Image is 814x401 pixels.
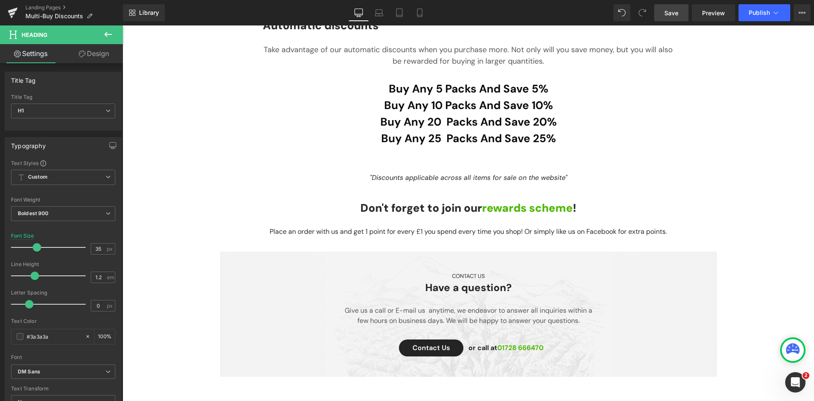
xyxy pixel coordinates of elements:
[749,9,770,16] span: Publish
[11,233,34,239] div: Font Size
[346,317,473,328] p: or call at
[375,318,421,327] a: 01728 666470
[247,148,445,157] i: "Discounts applicable across all items for sale on the website"
[28,174,47,181] b: Custom
[219,280,473,300] p: Give us a call or E-mail us anytime, we endeavor to answer all inquiries within a few hours on bu...
[18,368,40,376] i: DM Sans
[140,105,552,121] p: Buy Any 25 Packs And Save 25%
[18,210,49,216] b: Boldest 900
[11,386,115,392] div: Text Transform
[11,290,115,296] div: Letter Spacing
[11,197,115,203] div: Font Weight
[276,314,341,331] a: Contact Us
[27,332,81,341] input: Color
[98,174,594,191] p: Don't forget to join our !
[219,247,473,255] p: CONTACT US
[692,4,735,21] a: Preview
[140,19,552,42] p: Take advantage of our automatic discounts when you purchase more. Not only will you save money, b...
[739,4,790,21] button: Publish
[803,372,809,379] span: 2
[123,4,165,21] a: New Library
[107,303,114,308] span: px
[664,8,678,17] span: Save
[11,160,115,166] div: Text Styles
[348,4,369,21] a: Desktop
[107,275,114,280] span: em
[25,13,83,20] span: Multi-Buy Discounts
[11,318,115,324] div: Text Color
[11,72,36,84] div: Title Tag
[702,8,725,17] span: Preview
[613,4,630,21] button: Undo
[369,4,389,21] a: Laptop
[139,9,159,17] span: Library
[794,4,811,21] button: More
[634,4,651,21] button: Redo
[11,354,115,360] div: Font
[410,4,430,21] a: Mobile
[98,201,594,211] p: Place an order with us and get 1 point for every £1 you spend every time you shop! Or simply like...
[107,246,114,252] span: px
[18,107,24,114] b: H1
[95,329,115,344] div: %
[785,372,806,393] iframe: Intercom live chat
[360,175,450,190] a: rewards scheme
[290,318,327,326] span: Contact Us
[11,261,115,267] div: Line Height
[63,44,125,63] a: Design
[22,31,47,38] span: Heading
[25,4,123,11] a: Landing Pages
[389,4,410,21] a: Tablet
[140,55,552,72] p: Buy Any 5 Packs And Save 5%
[11,137,46,149] div: Typography
[140,88,552,105] p: Buy Any 20 Packs And Save 20%
[219,255,473,270] p: Have a question?
[140,72,552,88] p: Buy Any 10 Packs And Save 10%
[11,94,115,100] div: Title Tag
